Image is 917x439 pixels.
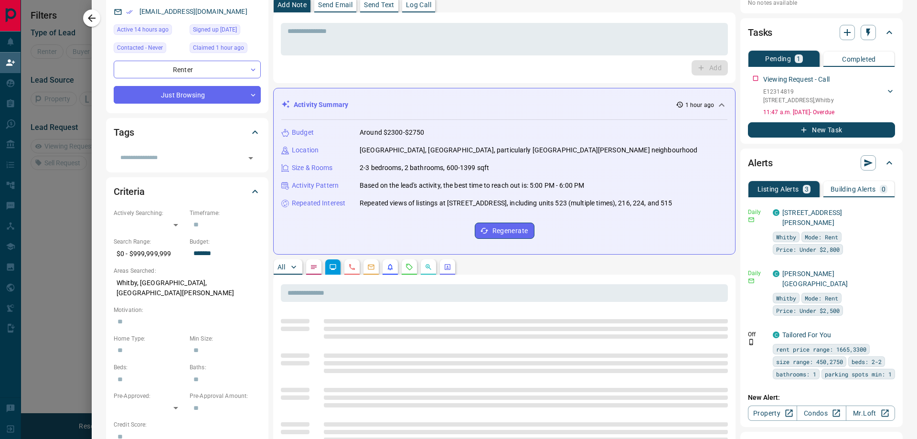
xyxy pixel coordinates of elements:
a: Property [748,406,797,421]
p: 1 [797,55,800,62]
p: Activity Summary [294,100,348,110]
p: 0 [882,186,885,193]
div: Tue May 02 2017 [190,24,261,38]
div: condos.ca [773,209,779,216]
span: Mode: Rent [805,293,838,303]
p: Viewing Request - Call [763,75,830,85]
p: Pre-Approval Amount: [190,392,261,400]
p: Areas Searched: [114,267,261,275]
p: Send Email [318,1,352,8]
a: [EMAIL_ADDRESS][DOMAIN_NAME] [139,8,247,15]
p: Home Type: [114,334,185,343]
button: Open [244,151,257,165]
p: Around $2300-$2750 [360,128,424,138]
div: condos.ca [773,270,779,277]
svg: Agent Actions [444,263,451,271]
a: [PERSON_NAME][GEOGRAPHIC_DATA] [782,270,848,288]
p: Size & Rooms [292,163,333,173]
a: [STREET_ADDRESS][PERSON_NAME] [782,209,842,226]
div: Activity Summary1 hour ago [281,96,727,114]
p: Completed [842,56,876,63]
h2: Alerts [748,155,773,171]
p: New Alert: [748,393,895,403]
div: Mon Sep 15 2025 [190,43,261,56]
span: Whitby [776,293,796,303]
svg: Email [748,278,755,284]
svg: Email [748,216,755,223]
span: bathrooms: 1 [776,369,816,379]
svg: Push Notification Only [748,339,755,345]
svg: Emails [367,263,375,271]
p: E12314819 [763,87,834,96]
div: Tasks [748,21,895,44]
div: Tags [114,121,261,144]
p: $0 - $999,999,999 [114,246,185,262]
p: Repeated views of listings at [STREET_ADDRESS], including units 523 (multiple times), 216, 224, a... [360,198,672,208]
span: parking spots min: 1 [825,369,892,379]
p: Off [748,330,767,339]
span: Claimed 1 hour ago [193,43,244,53]
p: Repeated Interest [292,198,345,208]
span: Signed up [DATE] [193,25,237,34]
span: Contacted - Never [117,43,163,53]
svg: Listing Alerts [386,263,394,271]
p: Actively Searching: [114,209,185,217]
p: Whitby, [GEOGRAPHIC_DATA], [GEOGRAPHIC_DATA][PERSON_NAME] [114,275,261,301]
p: Activity Pattern [292,181,339,191]
svg: Lead Browsing Activity [329,263,337,271]
p: Daily [748,269,767,278]
p: [GEOGRAPHIC_DATA], [GEOGRAPHIC_DATA], particularly [GEOGRAPHIC_DATA][PERSON_NAME] neighbourhood [360,145,697,155]
p: Send Text [364,1,395,8]
h2: Tasks [748,25,772,40]
p: Beds: [114,363,185,372]
div: E12314819[STREET_ADDRESS],Whitby [763,86,895,107]
p: Search Range: [114,237,185,246]
div: Criteria [114,180,261,203]
svg: Opportunities [425,263,432,271]
p: Log Call [406,1,431,8]
p: Daily [748,208,767,216]
p: Pre-Approved: [114,392,185,400]
svg: Requests [405,263,413,271]
span: Active 14 hours ago [117,25,169,34]
span: Price: Under $2,800 [776,245,840,254]
span: Whitby [776,232,796,242]
button: Regenerate [475,223,534,239]
svg: Calls [348,263,356,271]
p: Timeframe: [190,209,261,217]
span: Price: Under $2,500 [776,306,840,315]
button: New Task [748,122,895,138]
p: Motivation: [114,306,261,314]
p: Credit Score: [114,420,261,429]
a: Mr.Loft [846,406,895,421]
p: [STREET_ADDRESS] , Whitby [763,96,834,105]
p: Budget [292,128,314,138]
p: Budget: [190,237,261,246]
span: beds: 2-2 [852,357,882,366]
span: Mode: Rent [805,232,838,242]
p: Location [292,145,319,155]
h2: Tags [114,125,134,140]
p: Building Alerts [831,186,876,193]
h2: Criteria [114,184,145,199]
span: rent price range: 1665,3300 [776,344,866,354]
div: Sun Sep 14 2025 [114,24,185,38]
a: Condos [797,406,846,421]
div: Just Browsing [114,86,261,104]
p: Baths: [190,363,261,372]
span: size range: 450,2750 [776,357,843,366]
p: Based on the lead's activity, the best time to reach out is: 5:00 PM - 6:00 PM [360,181,584,191]
p: Min Size: [190,334,261,343]
p: 1 hour ago [685,101,714,109]
a: Tailored For You [782,331,831,339]
p: 2-3 bedrooms, 2 bathrooms, 600-1399 sqft [360,163,489,173]
div: Renter [114,61,261,78]
p: All [277,264,285,270]
p: 11:47 a.m. [DATE] - Overdue [763,108,895,117]
p: 3 [805,186,809,193]
svg: Email Verified [126,9,133,15]
p: Listing Alerts [757,186,799,193]
div: condos.ca [773,332,779,338]
p: Pending [765,55,791,62]
p: Add Note [277,1,307,8]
